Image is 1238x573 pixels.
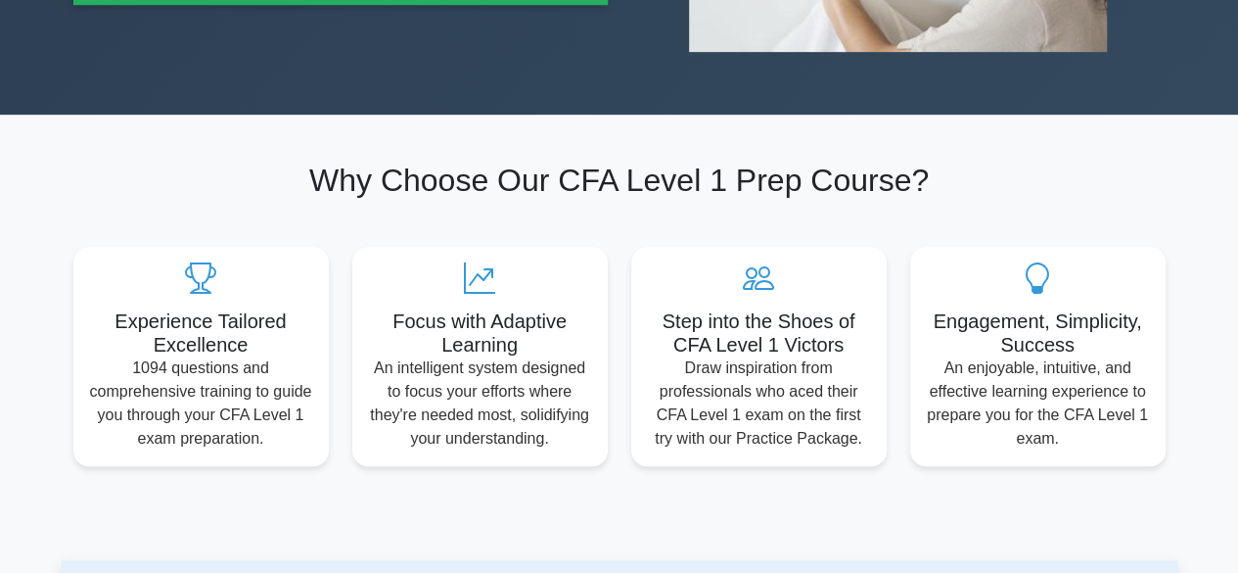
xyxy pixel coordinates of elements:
h5: Engagement, Simplicity, Success [926,310,1150,357]
h5: Experience Tailored Excellence [89,310,313,357]
p: 1094 questions and comprehensive training to guide you through your CFA Level 1 exam preparation. [89,357,313,451]
p: An intelligent system designed to focus your efforts where they're needed most, solidifying your ... [368,357,592,451]
h2: Why Choose Our CFA Level 1 Prep Course? [73,162,1166,199]
h5: Focus with Adaptive Learning [368,310,592,357]
p: Draw inspiration from professionals who aced their CFA Level 1 exam on the first try with our Pra... [647,357,871,451]
h5: Step into the Shoes of CFA Level 1 Victors [647,310,871,357]
p: An enjoyable, intuitive, and effective learning experience to prepare you for the CFA Level 1 exam. [926,357,1150,451]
